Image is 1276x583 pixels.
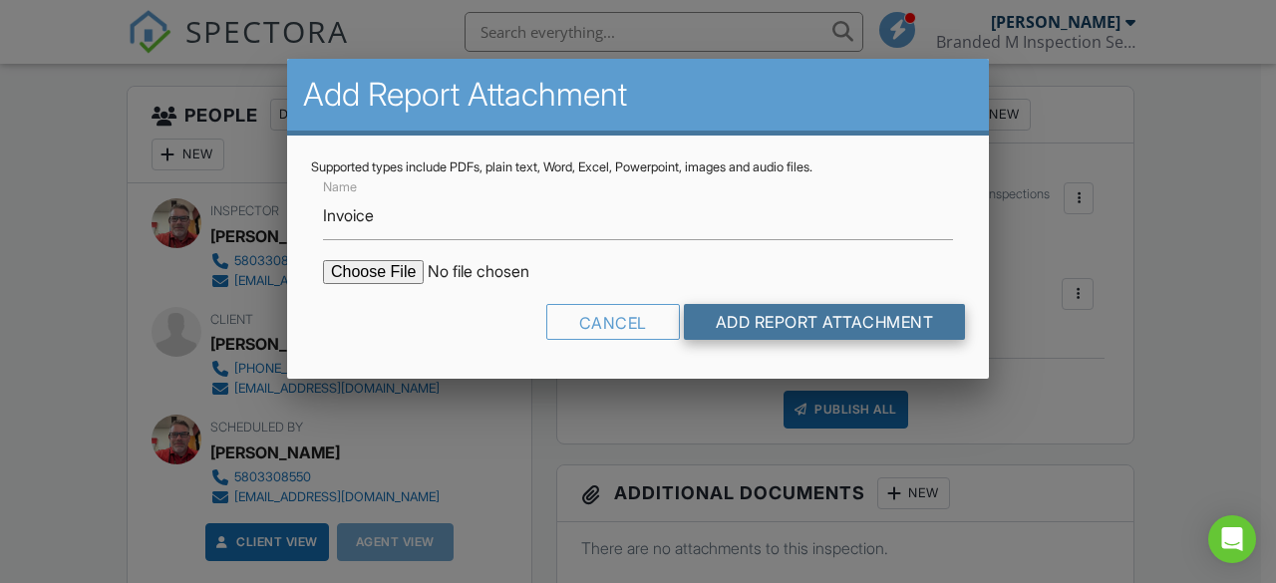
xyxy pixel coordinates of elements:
[684,304,966,340] input: Add Report Attachment
[1208,515,1256,563] div: Open Intercom Messenger
[303,75,973,115] h2: Add Report Attachment
[323,178,357,196] label: Name
[311,159,965,175] div: Supported types include PDFs, plain text, Word, Excel, Powerpoint, images and audio files.
[546,304,680,340] div: Cancel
